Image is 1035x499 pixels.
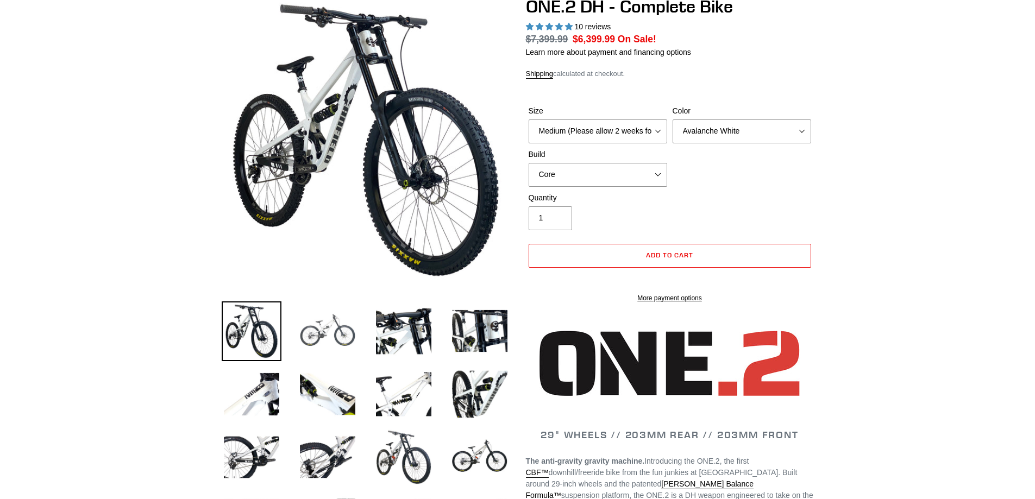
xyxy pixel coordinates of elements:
img: Load image into Gallery viewer, ONE.2 DH - Complete Bike [298,301,357,361]
strong: The anti-gravity gravity machine. [526,457,645,465]
img: Load image into Gallery viewer, ONE.2 DH - Complete Bike [450,427,510,487]
span: 29" WHEELS // 203MM REAR // 203MM FRONT [541,428,798,441]
label: Build [529,149,667,160]
a: Shipping [526,70,554,79]
img: Load image into Gallery viewer, ONE.2 DH - Complete Bike [222,427,281,487]
a: CBF™ [526,468,549,478]
img: Load image into Gallery viewer, ONE.2 DH - Complete Bike [450,364,510,424]
span: 10 reviews [574,22,611,31]
span: 5.00 stars [526,22,575,31]
label: Quantity [529,192,667,204]
div: calculated at checkout. [526,68,814,79]
button: Add to cart [529,244,811,268]
img: Load image into Gallery viewer, ONE.2 DH - Complete Bike [298,427,357,487]
span: $6,399.99 [573,34,615,45]
img: Load image into Gallery viewer, ONE.2 DH - Complete Bike [374,364,434,424]
img: Load image into Gallery viewer, ONE.2 DH - Complete Bike [374,301,434,361]
s: $7,399.99 [526,34,568,45]
img: Load image into Gallery viewer, ONE.2 DH - Complete Bike [374,427,434,487]
img: Load image into Gallery viewer, ONE.2 DH - Complete Bike [222,301,281,361]
span: On Sale! [618,32,656,46]
a: More payment options [529,293,811,303]
img: Load image into Gallery viewer, ONE.2 DH - Complete Bike [450,301,510,361]
img: Load image into Gallery viewer, ONE.2 DH - Complete Bike [222,364,281,424]
a: Learn more about payment and financing options [526,48,691,56]
img: Load image into Gallery viewer, ONE.2 DH - Complete Bike [298,364,357,424]
label: Size [529,105,667,117]
label: Color [673,105,811,117]
span: Add to cart [646,251,693,259]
